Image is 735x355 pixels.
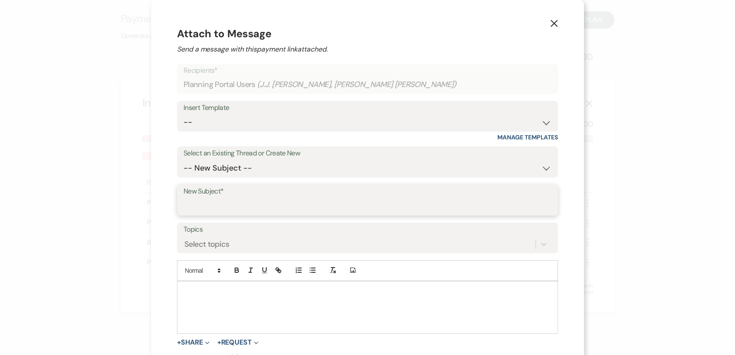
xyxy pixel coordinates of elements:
[184,147,551,160] label: Select an Existing Thread or Create New
[217,339,221,346] span: +
[184,223,551,236] label: Topics
[184,238,229,250] div: Select topics
[177,339,181,346] span: +
[177,44,558,55] h2: Send a message with this payment link attached.
[177,26,558,42] h4: Attach to Message
[217,339,258,346] button: Request
[184,76,551,93] div: Planning Portal Users
[497,133,558,141] a: Manage Templates
[257,79,457,90] span: ( J.J. [PERSON_NAME], [PERSON_NAME] [PERSON_NAME] )
[184,65,551,76] p: Recipients*
[184,185,551,198] label: New Subject*
[184,102,551,114] div: Insert Template
[177,339,210,346] button: Share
